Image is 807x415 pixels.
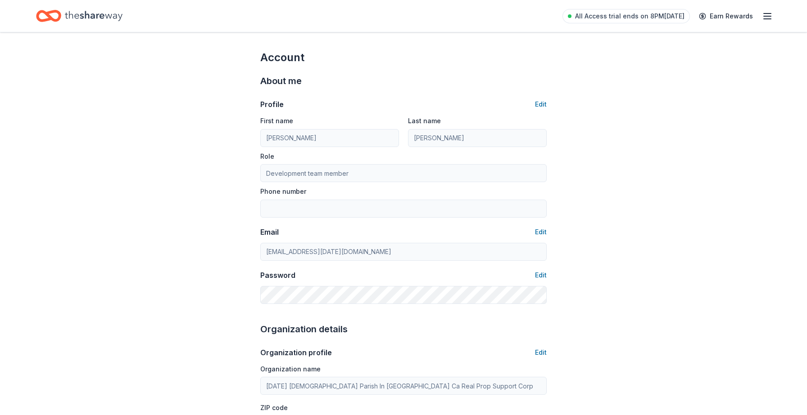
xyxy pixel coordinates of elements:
div: Organization details [260,322,547,336]
a: All Access trial ends on 8PM[DATE] [562,9,690,23]
label: Organization name [260,365,321,374]
label: Role [260,152,274,161]
div: About me [260,74,547,88]
div: Password [260,270,295,281]
button: Edit [535,227,547,237]
button: Edit [535,270,547,281]
div: Profile [260,99,284,110]
div: Account [260,50,547,65]
button: Edit [535,99,547,110]
label: ZIP code [260,403,288,412]
label: First name [260,116,293,125]
div: Email [260,227,279,237]
label: Phone number [260,187,306,196]
div: Organization profile [260,347,332,358]
a: Earn Rewards [694,8,758,24]
label: Last name [408,116,441,125]
span: All Access trial ends on 8PM[DATE] [575,11,685,22]
a: Home [36,5,122,27]
button: Edit [535,347,547,358]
